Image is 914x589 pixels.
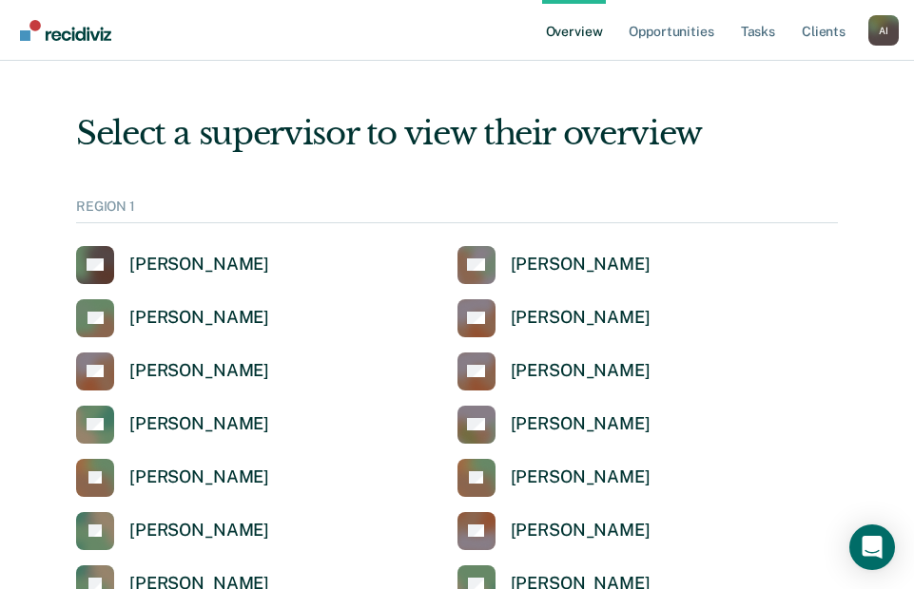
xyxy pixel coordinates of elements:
[129,307,269,329] div: [PERSON_NAME]
[129,466,269,488] div: [PERSON_NAME]
[76,246,269,284] a: [PERSON_NAME]
[76,352,269,390] a: [PERSON_NAME]
[76,199,838,223] div: REGION 1
[129,360,269,382] div: [PERSON_NAME]
[457,406,651,444] a: [PERSON_NAME]
[457,352,651,390] a: [PERSON_NAME]
[457,459,651,497] a: [PERSON_NAME]
[457,512,651,550] a: [PERSON_NAME]
[129,413,269,435] div: [PERSON_NAME]
[76,512,269,550] a: [PERSON_NAME]
[76,114,838,153] div: Select a supervisor to view their overview
[76,459,269,497] a: [PERSON_NAME]
[76,406,269,444] a: [PERSON_NAME]
[129,254,269,275] div: [PERSON_NAME]
[868,15,899,46] button: Profile dropdown button
[511,360,651,382] div: [PERSON_NAME]
[457,299,651,337] a: [PERSON_NAME]
[868,15,899,46] div: A I
[511,307,651,329] div: [PERSON_NAME]
[511,413,651,435] div: [PERSON_NAME]
[511,466,651,488] div: [PERSON_NAME]
[76,299,269,337] a: [PERSON_NAME]
[129,520,269,541] div: [PERSON_NAME]
[457,246,651,284] a: [PERSON_NAME]
[511,254,651,275] div: [PERSON_NAME]
[511,520,651,541] div: [PERSON_NAME]
[849,524,895,570] div: Open Intercom Messenger
[20,20,111,41] img: Recidiviz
